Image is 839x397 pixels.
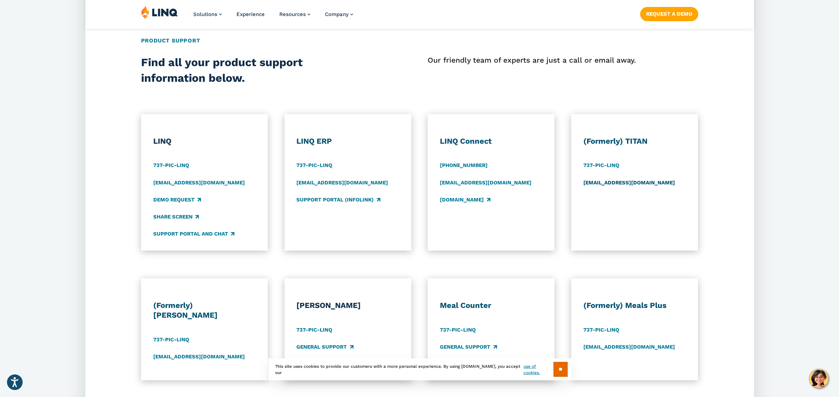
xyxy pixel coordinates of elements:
a: Company [325,11,353,17]
span: Company [325,11,349,17]
h3: (Formerly) Meals Plus [583,301,686,310]
a: Request a Demo [640,7,698,21]
img: LINQ | K‑12 Software [141,6,178,19]
a: [EMAIL_ADDRESS][DOMAIN_NAME] [153,353,245,360]
h3: LINQ Connect [440,136,542,146]
a: [PHONE_NUMBER] [440,162,488,169]
a: [EMAIL_ADDRESS][DOMAIN_NAME] [440,179,531,186]
h3: LINQ [153,136,256,146]
a: Support Portal (Infolink) [296,196,380,204]
div: This site uses cookies to provide our customers with a more personal experience. By using [DOMAIN... [268,358,571,380]
h3: LINQ ERP [296,136,399,146]
a: 737-PIC-LINQ [583,162,619,169]
nav: Button Navigation [640,6,698,21]
a: 737-PIC-LINQ [153,162,189,169]
nav: Primary Navigation [193,6,353,29]
h2: Product Support [141,37,698,45]
a: Share Screen [153,213,199,221]
a: Resources [279,11,310,17]
a: General Support [440,343,497,351]
h3: (Formerly) TITAN [583,136,686,146]
a: Experience [236,11,265,17]
a: Solutions [193,11,222,17]
a: 737-PIC-LINQ [153,336,189,343]
a: 737-PIC-LINQ [583,326,619,334]
h2: Find all your product support information below. [141,55,364,86]
a: [EMAIL_ADDRESS][DOMAIN_NAME] [583,179,675,186]
a: [DOMAIN_NAME] [440,196,490,204]
span: Resources [279,11,306,17]
span: Solutions [193,11,217,17]
a: 737-PIC-LINQ [296,162,332,169]
a: 737-PIC-LINQ [440,326,476,334]
a: 737-PIC-LINQ [296,326,332,334]
a: General Support [296,343,353,351]
h3: [PERSON_NAME] [296,301,399,310]
a: Support Portal and Chat [153,230,234,238]
h3: Meal Counter [440,301,542,310]
button: Hello, have a question? Let’s chat. [809,369,829,388]
a: [EMAIL_ADDRESS][DOMAIN_NAME] [153,179,245,186]
a: [EMAIL_ADDRESS][DOMAIN_NAME] [296,179,388,186]
a: Demo Request [153,196,201,204]
a: use of cookies. [523,363,553,376]
a: [EMAIL_ADDRESS][DOMAIN_NAME] [583,343,675,351]
p: Our friendly team of experts are just a call or email away. [428,55,698,66]
h3: (Formerly) [PERSON_NAME] [153,301,256,320]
